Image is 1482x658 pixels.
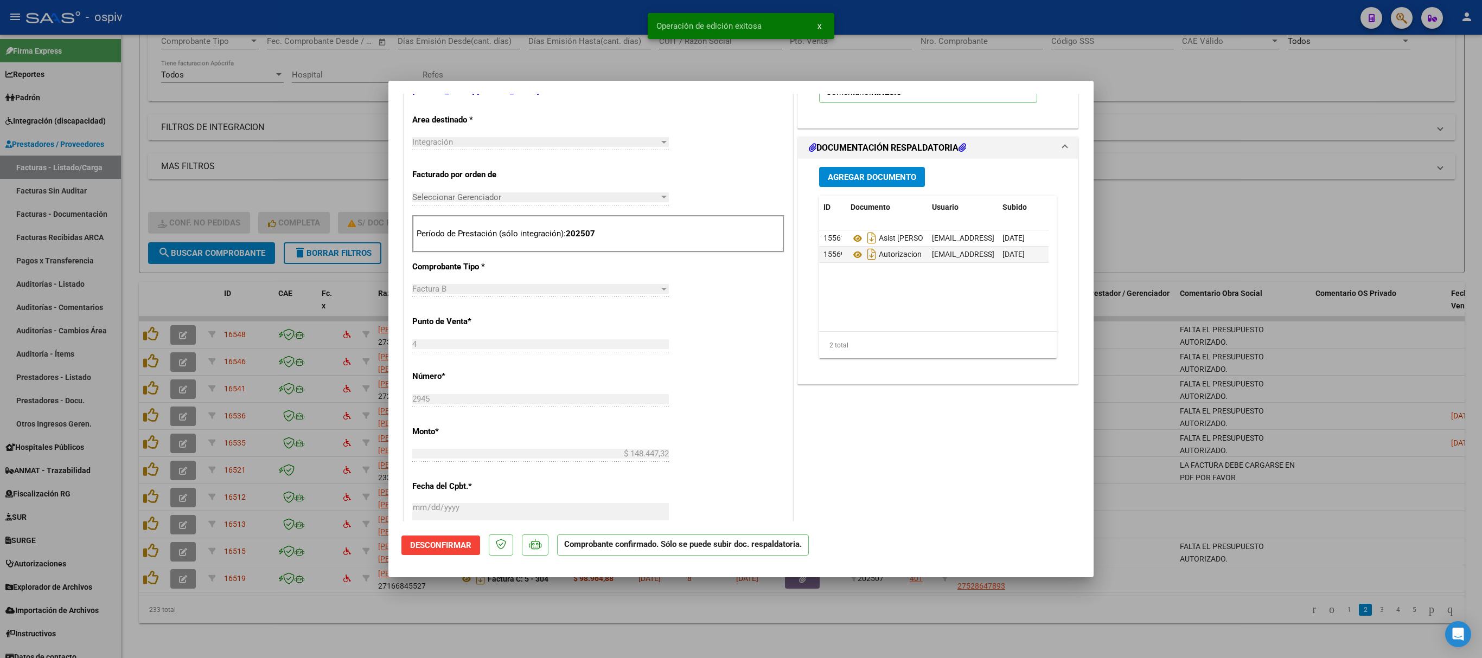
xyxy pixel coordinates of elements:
[412,169,524,181] p: Facturado por orden de
[809,141,966,154] h1: DOCUMENTACIÓN RESPALDATORIA
[865,229,879,247] i: Descargar documento
[865,246,879,263] i: Descargar documento
[412,370,524,383] p: Número
[656,21,762,31] span: Operación de edición exitosa
[823,250,845,259] span: 15569
[1002,250,1025,259] span: [DATE]
[826,28,958,97] span: CUIL: Nombre y Apellido: Período Desde: Período Hasta: Admite Dependencia:
[412,192,659,202] span: Seleccionar Gerenciador
[566,229,595,238] strong: 202507
[819,332,1057,359] div: 2 total
[1002,203,1027,211] span: Subido
[932,234,1116,242] span: [EMAIL_ADDRESS][DOMAIN_NAME] - [PERSON_NAME]
[823,234,845,242] span: 15561
[928,196,998,219] datatable-header-cell: Usuario
[809,16,830,36] button: x
[412,425,524,438] p: Monto
[819,167,925,187] button: Agregar Documento
[410,540,471,550] span: Desconfirmar
[851,234,955,243] span: Asist [PERSON_NAME]
[932,203,959,211] span: Usuario
[846,196,928,219] datatable-header-cell: Documento
[798,159,1078,384] div: DOCUMENTACIÓN RESPALDATORIA
[998,196,1052,219] datatable-header-cell: Subido
[817,21,821,31] span: x
[401,536,480,555] button: Desconfirmar
[851,250,922,259] span: Autorizacion
[412,137,453,147] span: Integración
[798,137,1078,159] mat-expansion-panel-header: DOCUMENTACIÓN RESPALDATORIA
[412,261,524,273] p: Comprobante Tipo *
[1445,621,1471,647] div: Open Intercom Messenger
[819,196,846,219] datatable-header-cell: ID
[557,534,809,556] p: Comprobante confirmado. Sólo se puede subir doc. respaldatoria.
[412,114,524,126] p: Area destinado *
[826,87,902,97] span: Comentario:
[871,87,902,97] strong: KINESIO
[412,480,524,493] p: Fecha del Cpbt.
[851,203,890,211] span: Documento
[417,228,780,240] p: Período de Prestación (sólo integración):
[1002,234,1025,242] span: [DATE]
[823,203,831,211] span: ID
[828,172,916,182] span: Agregar Documento
[412,284,446,294] span: Factura B
[412,315,524,328] p: Punto de Venta
[932,250,1116,259] span: [EMAIL_ADDRESS][DOMAIN_NAME] - [PERSON_NAME]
